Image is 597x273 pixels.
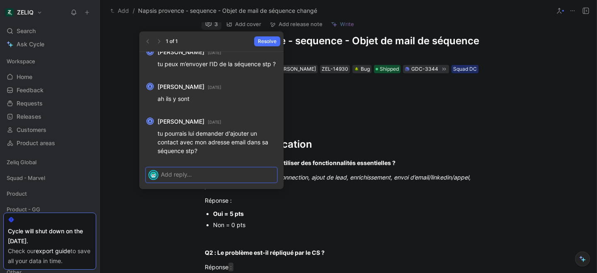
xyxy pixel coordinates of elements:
[166,37,178,45] div: 1 of 1
[158,47,204,57] strong: [PERSON_NAME]
[147,118,153,124] div: A
[208,49,221,56] small: [DATE]
[147,49,153,55] div: A
[158,94,277,103] p: ah ils y sont
[147,84,153,89] div: A
[208,118,221,126] small: [DATE]
[208,84,221,91] small: [DATE]
[158,60,277,68] p: tu peux m’envoyer l’ID de la séquence stp ?
[254,36,280,46] button: Resolve
[158,117,204,127] strong: [PERSON_NAME]
[158,82,204,92] strong: [PERSON_NAME]
[158,129,277,155] p: tu pourrais lui demander d'ajouter un contact avec mon adresse email dans sa séquence stp?
[258,37,277,45] span: Resolve
[149,171,158,179] img: avatar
